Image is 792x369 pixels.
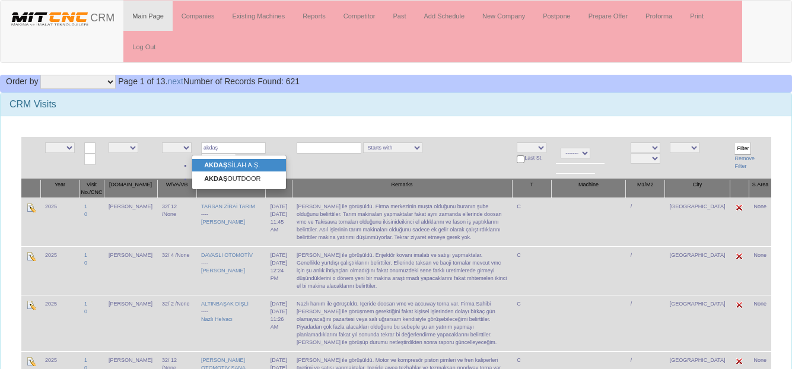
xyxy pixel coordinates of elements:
td: [PERSON_NAME] [104,198,157,246]
td: None [749,198,771,246]
th: Year [40,179,79,198]
a: Prepare Offer [580,1,637,31]
img: Edit [734,300,744,310]
td: C [512,295,551,351]
td: [GEOGRAPHIC_DATA] [665,295,730,351]
td: ---- [196,198,266,246]
img: Edit [734,357,744,366]
img: Edit [26,252,36,261]
a: Log Out [123,32,164,62]
a: Add Schedule [415,1,474,31]
a: New Company [473,1,534,31]
th: M1/M2 [626,179,665,198]
th: [DOMAIN_NAME] [104,179,157,198]
img: Edit [26,300,36,310]
td: [PERSON_NAME] [104,246,157,295]
td: ---- [196,295,266,351]
td: Last St. [512,137,551,179]
a: Main Page [123,1,173,31]
img: Edit [26,357,36,366]
strong: AKDAŞ [204,175,227,182]
div: [DATE] 11:45 AM [271,211,287,234]
td: C [512,198,551,246]
th: W/VA/VB [157,179,196,198]
th: City [665,179,730,198]
th: T [512,179,551,198]
td: [PERSON_NAME] ile görüşüldü. Enjektör kovanı imalatı ve satışı yapmaktalar. Genellikle yurtdışı ç... [292,246,512,295]
td: 32/ 12 /None [157,198,196,246]
a: ALTINBAŞAK DİŞLİ [201,301,249,307]
td: None [749,295,771,351]
td: None [749,246,771,295]
a: AKDAŞSİLAH A.Ş. [192,159,286,172]
a: Competitor [335,1,384,31]
td: / [626,295,665,351]
th: Machine [551,179,626,198]
a: Companies [173,1,224,31]
div: [DATE] 11:26 AM [271,308,287,331]
th: S.Area [749,179,771,198]
th: Visit No./CNC [79,179,104,198]
a: Nazlı Helvacı [201,316,233,322]
td: 32/ 2 /None [157,295,196,351]
td: C [512,246,551,295]
td: [GEOGRAPHIC_DATA] [665,198,730,246]
strong: AKDAŞ [204,161,227,168]
img: header.png [9,9,90,27]
a: 0 [84,308,87,314]
a: Reports [294,1,335,31]
img: Edit [26,203,36,212]
a: Remove Filter [734,155,755,169]
h3: CRM Visits [9,99,783,110]
a: [PERSON_NAME] [201,268,245,273]
a: next [168,77,183,86]
a: Postpone [534,1,579,31]
td: [PERSON_NAME] ile görüşüldü. Firma merkezinin muşta olduğunu buranın şube olduğunu belirttiler. T... [292,198,512,246]
a: 1 [84,252,87,258]
td: 2025 [40,295,79,351]
a: [PERSON_NAME] [201,219,245,225]
span: Page 1 of 13. [118,77,167,86]
td: / [626,246,665,295]
a: 0 [84,211,87,217]
a: 1 [84,301,87,307]
a: DAVASLI OTOMOTİV [201,252,253,258]
td: [DATE] [266,246,292,295]
td: 32/ 4 /None [157,246,196,295]
a: CRM [1,1,123,30]
img: Edit [734,203,744,212]
a: Existing Machines [224,1,294,31]
td: [GEOGRAPHIC_DATA] [665,246,730,295]
a: 1 [84,357,87,363]
td: Nazlı hanım ile görüşüldü. İçeride doosan vmc ve accuway torna var. Firma Sahibi [PERSON_NAME] il... [292,295,512,351]
div: [DATE] 12:24 PM [271,259,287,282]
th: Remarks [292,179,512,198]
a: TARSAN ZİRAİ TARIM [201,203,255,209]
td: [PERSON_NAME] [104,295,157,351]
td: 2025 [40,246,79,295]
td: ---- [196,246,266,295]
td: / [626,198,665,246]
img: Edit [734,252,744,261]
td: 2025 [40,198,79,246]
a: 1 [84,203,87,209]
a: Print [681,1,713,31]
td: [DATE] [266,198,292,246]
a: Past [384,1,415,31]
input: Filter [734,142,751,155]
a: Proforma [637,1,681,31]
span: Number of Records Found: 621 [118,77,300,86]
a: AKDAŞOUTDOOR [192,173,286,186]
a: 0 [84,260,87,266]
td: [DATE] [266,295,292,351]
